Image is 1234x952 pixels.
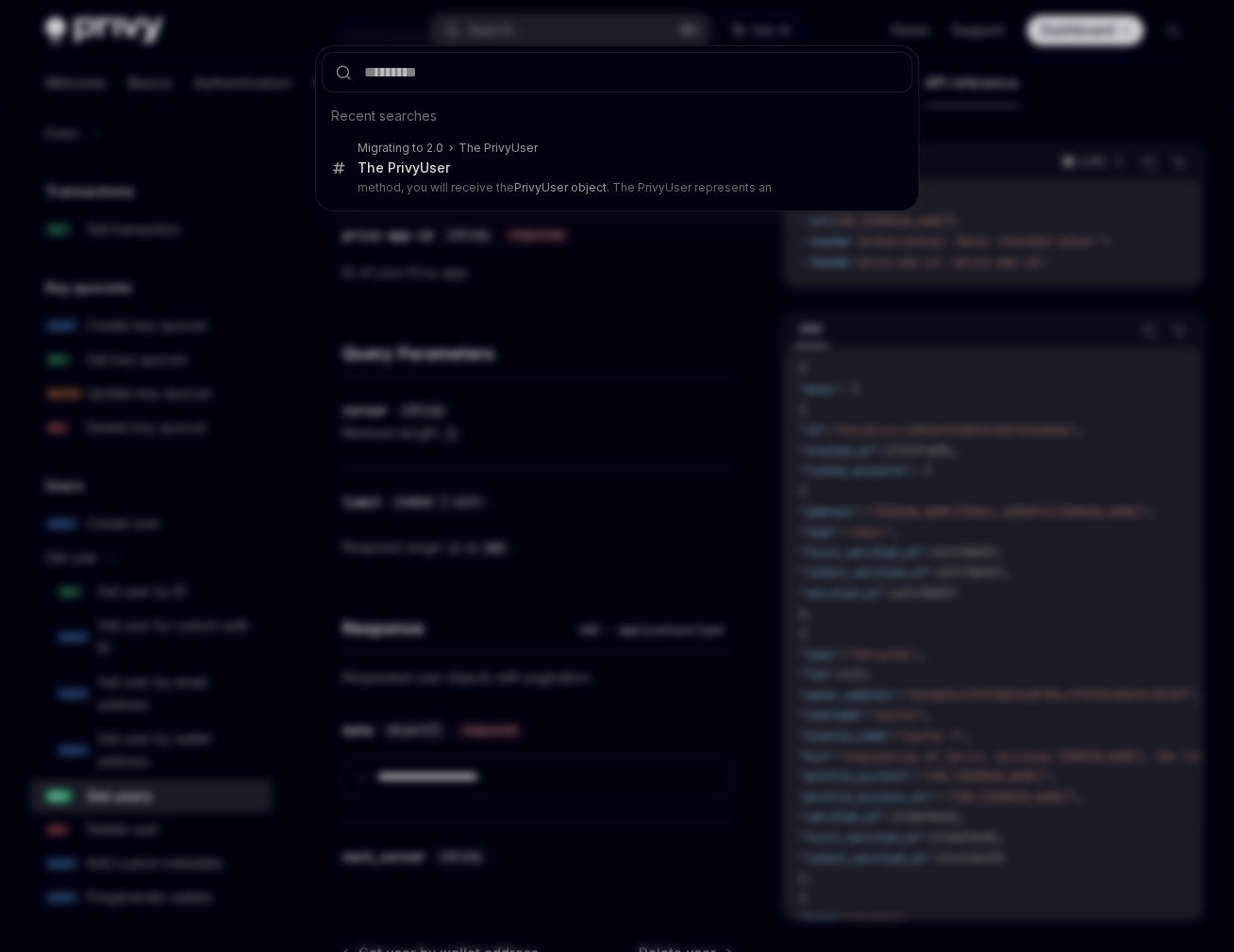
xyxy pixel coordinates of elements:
div: The PrivyUser [459,141,538,156]
p: method, you will receive the . The PrivyUser represents an [358,180,873,195]
div: Migrating to 2.0 [358,141,443,156]
span: Recent searches [331,107,437,125]
b: PrivyUser object [514,180,607,194]
div: The PrivyUser [358,159,450,176]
